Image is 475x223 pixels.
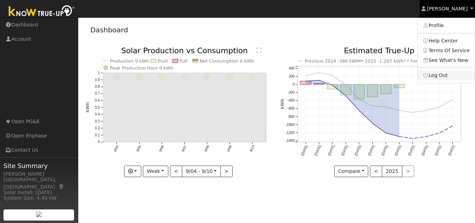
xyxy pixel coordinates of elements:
[285,139,295,143] text: -1400
[170,166,182,177] button: <
[95,112,100,116] text: 0.4
[3,189,74,196] div: Solar Install: [DATE]
[418,55,475,65] a: See What's New
[365,58,404,64] text: 2025 -1,297 kWh
[318,71,321,74] circle: onclick=""
[289,66,295,70] text: 400
[398,109,401,112] circle: onclick=""
[371,122,374,125] circle: onclick=""
[314,83,324,84] rect: onclick=""
[425,135,427,138] circle: onclick=""
[408,145,416,156] text: [DATE]
[344,46,414,55] text: Estimated True-Up
[305,58,359,64] text: Previous 2024 -380 kWh
[427,6,468,11] span: [PERSON_NAME]
[179,58,187,64] text: Pull
[367,145,375,156] text: [DATE]
[220,166,233,177] button: >
[331,84,334,87] circle: onclick=""
[425,109,427,112] circle: onclick=""
[182,166,221,177] button: 9/04 - 9/10
[434,145,442,156] text: [DATE]
[345,94,347,97] circle: onclick=""
[381,145,389,156] text: [DATE]
[90,26,128,34] a: Dashboard
[200,58,254,64] text: Net Consumption 0 kWh
[110,65,174,71] text: Peak Production Hour 0 kWh
[411,111,414,114] circle: onclick=""
[113,145,119,153] text: 9/04
[394,84,405,88] rect: onclick=""
[110,58,149,64] text: Production 0 kWh
[95,78,100,82] text: 0.9
[418,46,475,55] a: Terms Of Service
[438,106,441,109] circle: onclick=""
[181,145,187,153] text: 9/07
[345,84,347,87] circle: onclick=""
[451,125,454,127] circle: onclick=""
[327,84,338,89] rect: onclick=""
[257,47,261,53] text: 
[340,145,348,156] text: [DATE]
[288,115,295,119] text: -800
[280,99,285,109] text: kWh
[381,84,392,94] rect: onclick=""
[385,132,387,135] circle: onclick=""
[58,184,65,190] a: Map
[358,98,361,101] circle: onclick=""
[36,212,42,217] img: retrieve
[385,105,387,108] circle: onclick=""
[5,4,78,19] img: Know True-Up
[358,109,361,112] circle: onclick=""
[304,74,307,77] circle: onclick=""
[421,145,429,156] text: [DATE]
[285,131,295,135] text: -1200
[304,80,307,82] circle: onclick=""
[3,170,74,178] div: [PERSON_NAME]
[354,84,365,99] rect: onclick=""
[354,145,362,156] text: [DATE]
[288,107,295,111] text: -600
[158,145,164,153] text: 9/06
[95,85,100,89] text: 0.8
[411,137,414,140] circle: onclick=""
[438,132,441,135] circle: onclick=""
[331,74,334,77] circle: onclick=""
[3,194,74,202] div: System Size: 4.40 kW
[334,166,369,177] button: Compare
[143,166,168,177] button: Week
[289,74,295,78] text: 200
[95,126,100,130] text: 0.2
[95,133,100,137] text: 0.1
[418,36,475,46] a: Help Center
[95,98,100,102] text: 0.6
[418,21,475,31] a: Profile
[288,99,295,103] text: -400
[85,102,90,113] text: kWh
[158,58,168,64] text: Push
[398,135,401,138] circle: onclick=""
[98,71,100,75] text: 1
[95,105,100,109] text: 0.5
[451,98,454,101] circle: onclick=""
[3,176,74,191] div: [GEOGRAPHIC_DATA], [GEOGRAPHIC_DATA]
[136,145,142,153] text: 9/05
[371,105,374,107] circle: onclick=""
[394,145,402,156] text: [DATE]
[340,84,351,95] rect: onclick=""
[95,119,100,123] text: 0.3
[300,81,311,84] rect: onclick=""
[3,161,74,170] span: Site Summary
[327,145,335,156] text: [DATE]
[288,90,295,94] text: -200
[367,84,378,97] rect: onclick=""
[226,145,232,153] text: 9/09
[95,92,100,96] text: 0.7
[318,79,321,82] circle: onclick=""
[285,123,295,127] text: -1000
[448,145,456,156] text: [DATE]
[98,140,100,144] text: 0
[300,145,308,156] text: [DATE]
[314,145,322,156] text: [DATE]
[249,145,255,153] text: 9/10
